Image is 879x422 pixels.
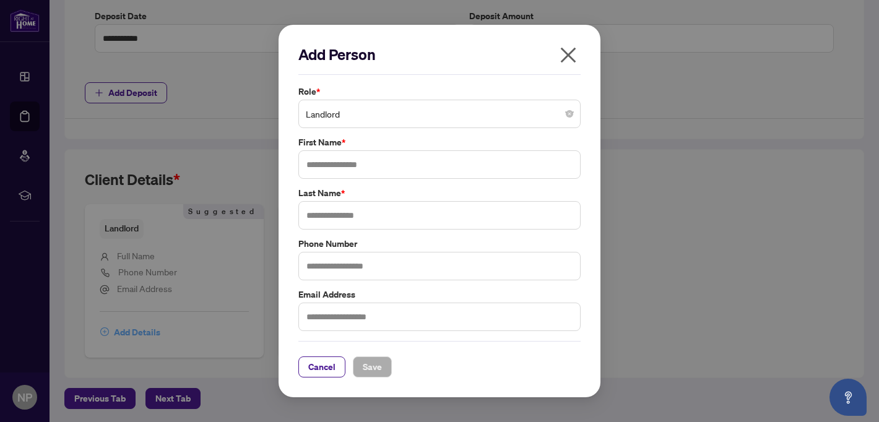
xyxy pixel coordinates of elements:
[558,45,578,65] span: close
[298,186,581,200] label: Last Name
[308,357,336,377] span: Cancel
[298,356,345,377] button: Cancel
[306,102,573,126] span: Landlord
[298,237,581,251] label: Phone Number
[298,85,581,98] label: Role
[298,136,581,149] label: First Name
[829,379,867,416] button: Open asap
[298,45,581,64] h2: Add Person
[566,110,573,118] span: close-circle
[298,288,581,301] label: Email Address
[353,356,392,377] button: Save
